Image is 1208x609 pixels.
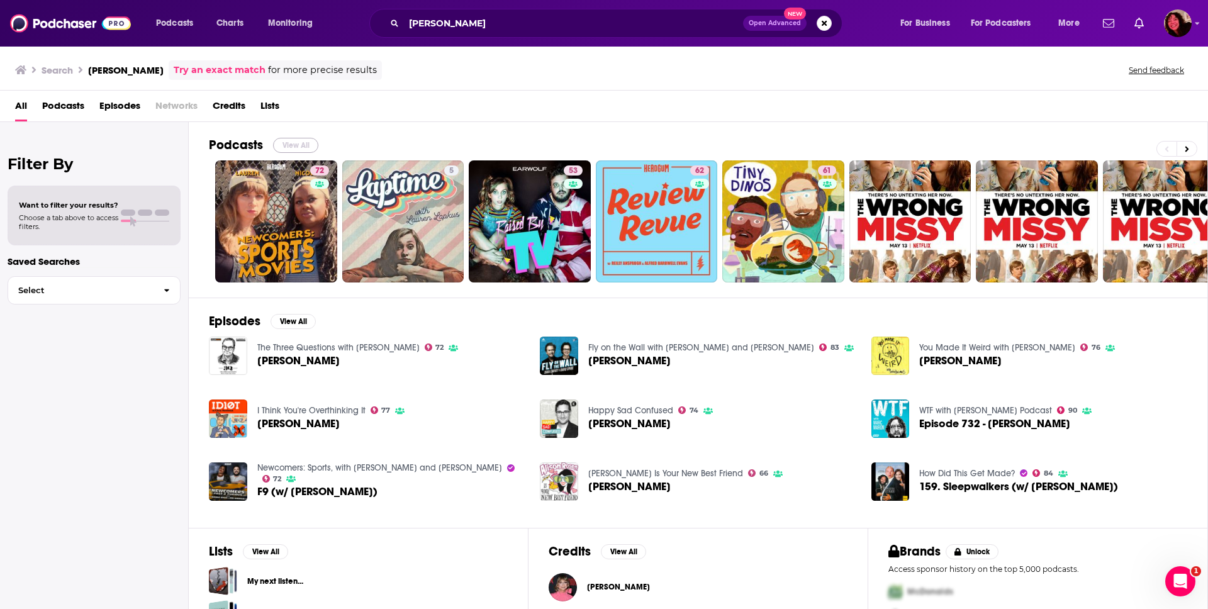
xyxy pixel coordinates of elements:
[19,201,118,210] span: Want to filter your results?
[1129,13,1149,34] a: Show notifications dropdown
[919,481,1118,492] a: 159. Sleepwalkers (w/ Lauren Lapkus)
[268,63,377,77] span: for more precise results
[588,355,671,366] span: [PERSON_NAME]
[748,469,768,477] a: 66
[888,544,941,559] h2: Brands
[695,165,704,177] span: 62
[743,16,807,31] button: Open AdvancedNew
[569,165,578,177] span: 53
[540,399,578,438] img: Lauren Lapkus
[549,567,847,607] button: Lauren LapkusLauren Lapkus
[588,481,671,492] span: [PERSON_NAME]
[257,462,502,473] a: Newcomers: Sports, with Nicole Byer and Lauren Lapkus
[919,468,1015,479] a: How Did This Get Made?
[1049,13,1095,33] button: open menu
[1165,566,1195,596] iframe: Intercom live chat
[8,155,181,173] h2: Filter By
[155,96,198,121] span: Networks
[444,165,459,176] a: 5
[174,63,266,77] a: Try an exact match
[209,544,288,559] a: ListsView All
[381,9,854,38] div: Search podcasts, credits, & more...
[818,165,836,176] a: 61
[273,476,281,482] span: 72
[19,213,118,231] span: Choose a tab above to access filters.
[260,96,279,121] span: Lists
[1032,469,1053,477] a: 84
[549,573,577,601] img: Lauren Lapkus
[42,96,84,121] span: Podcasts
[749,20,801,26] span: Open Advanced
[1080,344,1100,351] a: 76
[10,11,131,35] img: Podchaser - Follow, Share and Rate Podcasts
[907,586,953,597] span: McDonalds
[722,160,844,282] a: 61
[549,544,646,559] a: CreditsView All
[99,96,140,121] a: Episodes
[871,462,910,501] img: 159. Sleepwalkers (w/ Lauren Lapkus)
[587,582,650,592] span: [PERSON_NAME]
[919,405,1052,416] a: WTF with Marc Maron Podcast
[209,567,237,595] span: My next listen...
[919,418,1070,429] span: Episode 732 - [PERSON_NAME]
[540,337,578,375] img: Lauren Lapkus
[404,13,743,33] input: Search podcasts, credits, & more...
[540,462,578,501] img: Lauren Lapkus
[588,355,671,366] a: Lauren Lapkus
[213,96,245,121] a: Credits
[257,405,366,416] a: I Think You're Overthinking It
[425,344,444,351] a: 72
[892,13,966,33] button: open menu
[257,486,377,497] span: F9 (w/ [PERSON_NAME])
[883,579,907,605] img: First Pro Logo
[209,462,247,501] img: F9 (w/ Lauren Lapkus)
[262,475,282,483] a: 72
[257,342,420,353] a: The Three Questions with Andy Richter
[946,544,999,559] button: Unlock
[564,165,583,176] a: 53
[1058,14,1080,32] span: More
[209,399,247,438] a: Lauren Lapkus
[381,408,390,413] span: 77
[830,345,839,350] span: 83
[15,96,27,121] a: All
[919,418,1070,429] a: Episode 732 - Lauren Lapkus
[1092,345,1100,350] span: 76
[257,355,340,366] a: Lauren Lapkus
[88,64,164,76] h3: [PERSON_NAME]
[8,286,154,294] span: Select
[8,276,181,304] button: Select
[963,13,1049,33] button: open menu
[588,342,814,353] a: Fly on the Wall with Dana Carvey and David Spade
[8,255,181,267] p: Saved Searches
[1164,9,1192,37] button: Show profile menu
[919,342,1075,353] a: You Made It Weird with Pete Holmes
[147,13,210,33] button: open menu
[784,8,807,20] span: New
[247,574,303,588] a: My next listen...
[209,337,247,375] img: Lauren Lapkus
[342,160,464,282] a: 5
[588,405,673,416] a: Happy Sad Confused
[371,406,391,414] a: 77
[271,314,316,329] button: View All
[823,165,831,177] span: 61
[871,337,910,375] img: Lauren Lapkus
[243,544,288,559] button: View All
[1164,9,1192,37] img: User Profile
[596,160,718,282] a: 62
[1057,406,1077,414] a: 90
[919,355,1002,366] span: [PERSON_NAME]
[209,137,263,153] h2: Podcasts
